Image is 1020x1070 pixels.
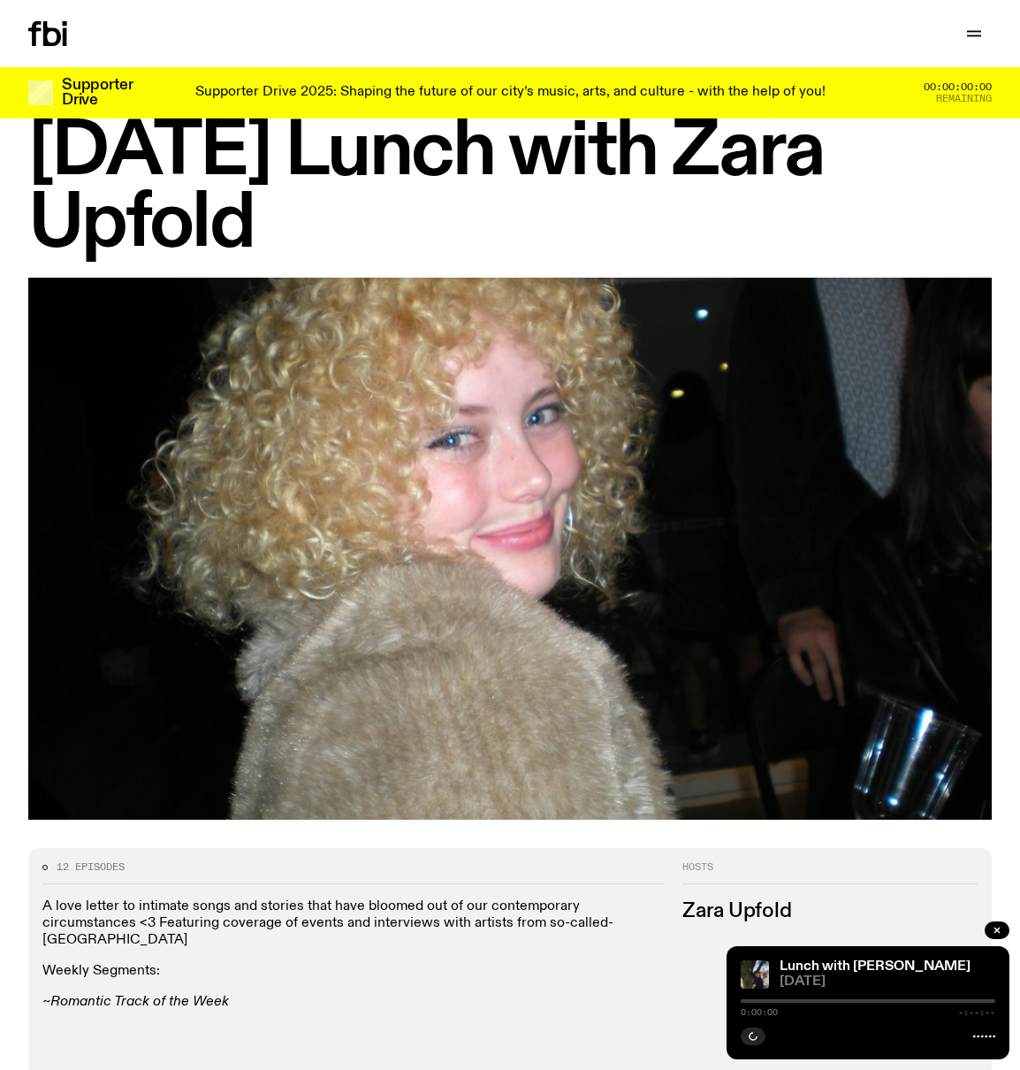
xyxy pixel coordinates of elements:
h2: Hosts [682,862,978,883]
h3: Zara Upfold [682,902,978,921]
span: 00:00:00:00 [924,82,992,92]
span: Remaining [936,94,992,103]
p: A love letter to intimate songs and stories that have bloomed out of our contemporary circumstanc... [42,898,665,950]
span: -:--:-- [958,1008,995,1017]
img: A digital camera photo of Zara looking to her right at the camera, smiling. She is wearing a ligh... [28,278,992,820]
span: [DATE] [780,975,995,989]
p: Supporter Drive 2025: Shaping the future of our city’s music, arts, and culture - with the help o... [195,85,826,101]
h1: [DATE] Lunch with Zara Upfold [28,117,992,260]
span: 12 episodes [57,862,125,872]
h3: Supporter Drive [62,78,133,108]
span: 0:00:00 [741,1008,778,1017]
a: Lunch with [PERSON_NAME] [780,959,971,974]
